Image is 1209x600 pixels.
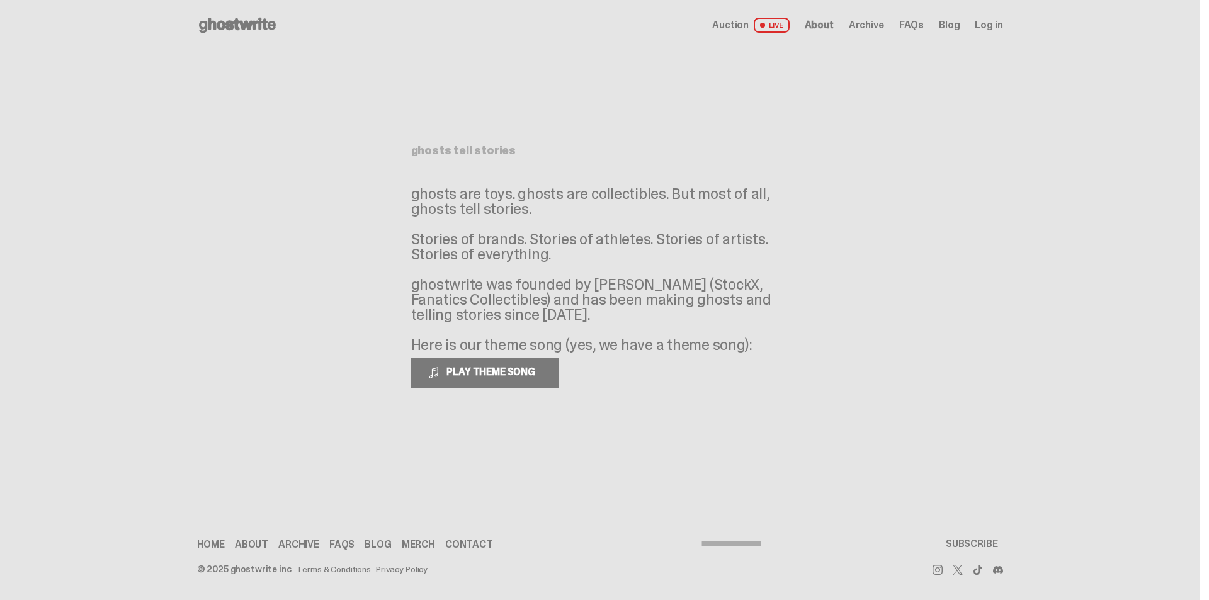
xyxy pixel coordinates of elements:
h1: ghosts tell stories [411,145,789,156]
span: Auction [712,20,749,30]
button: SUBSCRIBE [941,531,1003,557]
span: PLAY THEME SONG [441,365,543,378]
a: Log in [975,20,1002,30]
span: LIVE [754,18,790,33]
a: Blog [365,540,391,550]
a: Archive [849,20,884,30]
button: PLAY THEME SONG [411,358,559,388]
div: © 2025 ghostwrite inc [197,565,292,574]
a: FAQs [899,20,924,30]
a: Auction LIVE [712,18,789,33]
a: Privacy Policy [376,565,428,574]
a: FAQs [329,540,355,550]
a: Blog [939,20,960,30]
a: Archive [278,540,319,550]
a: Merch [402,540,435,550]
a: About [805,20,834,30]
a: Contact [445,540,493,550]
a: Terms & Conditions [297,565,371,574]
a: Home [197,540,225,550]
a: About [235,540,268,550]
p: ghosts are toys. ghosts are collectibles. But most of all, ghosts tell stories. Stories of brands... [411,186,789,353]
